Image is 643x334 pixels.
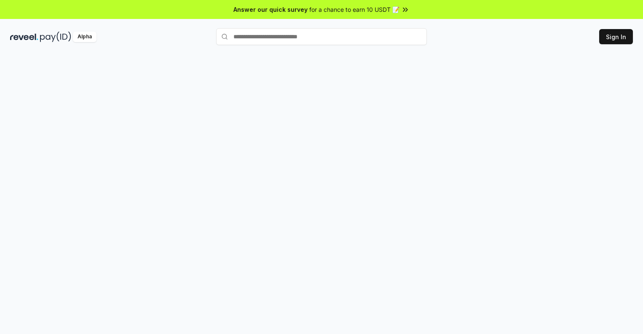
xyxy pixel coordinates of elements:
[40,32,71,42] img: pay_id
[73,32,96,42] div: Alpha
[309,5,399,14] span: for a chance to earn 10 USDT 📝
[233,5,308,14] span: Answer our quick survey
[10,32,38,42] img: reveel_dark
[599,29,633,44] button: Sign In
